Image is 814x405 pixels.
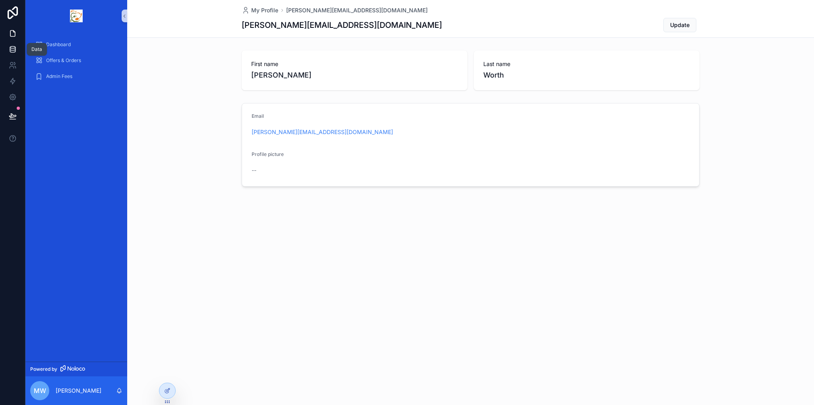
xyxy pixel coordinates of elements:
span: Update [670,21,690,29]
h1: [PERSON_NAME][EMAIL_ADDRESS][DOMAIN_NAME] [242,19,442,31]
span: Offers & Orders [46,57,81,64]
a: [PERSON_NAME][EMAIL_ADDRESS][DOMAIN_NAME] [286,6,428,14]
span: Powered by [30,366,57,372]
a: My Profile [242,6,278,14]
p: [PERSON_NAME] [56,387,101,395]
div: scrollable content [25,32,127,94]
span: Profile picture [252,151,284,157]
span: -- [252,166,256,174]
a: Admin Fees [30,69,122,84]
span: MW [34,386,46,395]
a: Powered by [25,362,127,376]
span: [PERSON_NAME] [251,70,458,81]
a: Offers & Orders [30,53,122,68]
span: First name [251,60,458,68]
a: [PERSON_NAME][EMAIL_ADDRESS][DOMAIN_NAME] [252,128,393,136]
span: Last name [483,60,690,68]
img: App logo [70,10,83,22]
a: Dashboard [30,37,122,52]
span: Dashboard [46,41,71,48]
span: My Profile [251,6,278,14]
button: Update [663,18,696,32]
span: Worth [483,70,690,81]
span: Email [252,113,264,119]
span: Admin Fees [46,73,72,80]
div: Data [31,46,42,53]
